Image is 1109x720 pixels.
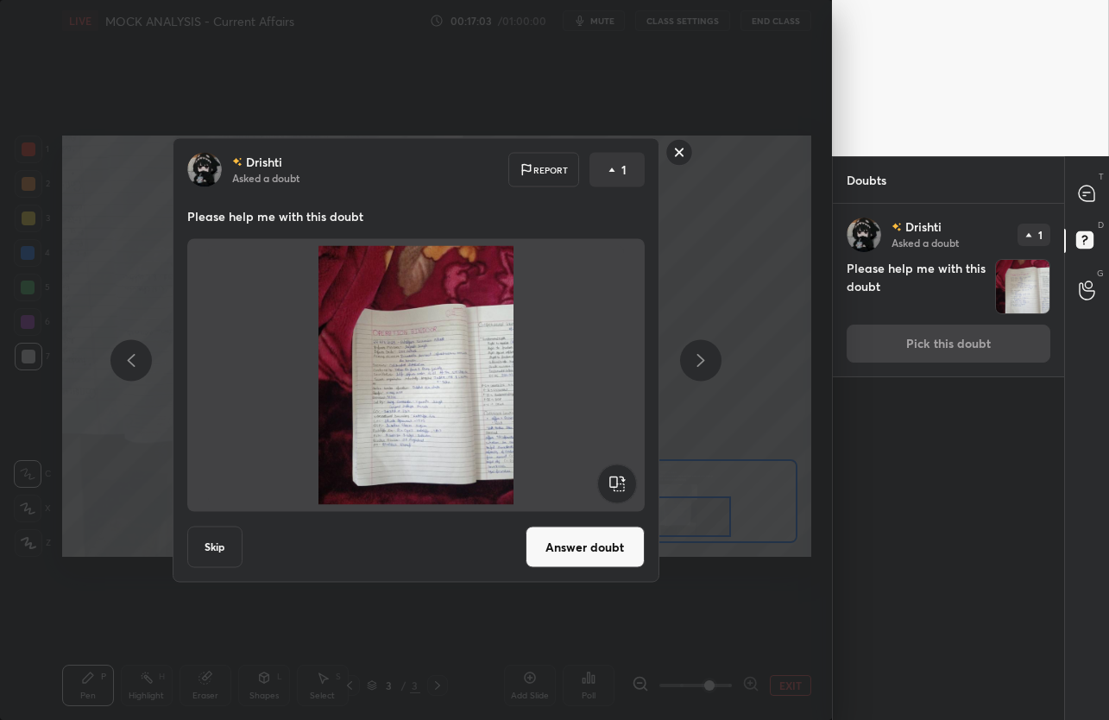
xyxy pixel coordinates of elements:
img: bd9df99b27654f419bef4ec6abde715c.jpg [187,153,222,187]
p: Drishti [246,155,282,169]
img: no-rating-badge.077c3623.svg [232,157,243,167]
p: D [1098,218,1104,231]
p: Doubts [833,157,900,203]
img: no-rating-badge.077c3623.svg [892,222,902,231]
button: Skip [187,527,243,568]
h4: Please help me with this doubt [847,259,988,314]
p: T [1099,170,1104,183]
button: Answer doubt [526,527,645,568]
img: 1759679082F0UBHR.JPEG [208,246,624,505]
p: Asked a doubt [892,236,959,249]
p: 1 [621,161,627,179]
p: 1 [1038,230,1043,240]
img: 1759679082F0UBHR.JPEG [996,260,1049,313]
p: G [1097,267,1104,280]
p: Drishti [905,220,942,234]
div: grid [833,204,1064,720]
div: Report [508,153,579,187]
p: Please help me with this doubt [187,208,645,225]
p: Asked a doubt [232,171,299,185]
img: bd9df99b27654f419bef4ec6abde715c.jpg [847,218,881,252]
